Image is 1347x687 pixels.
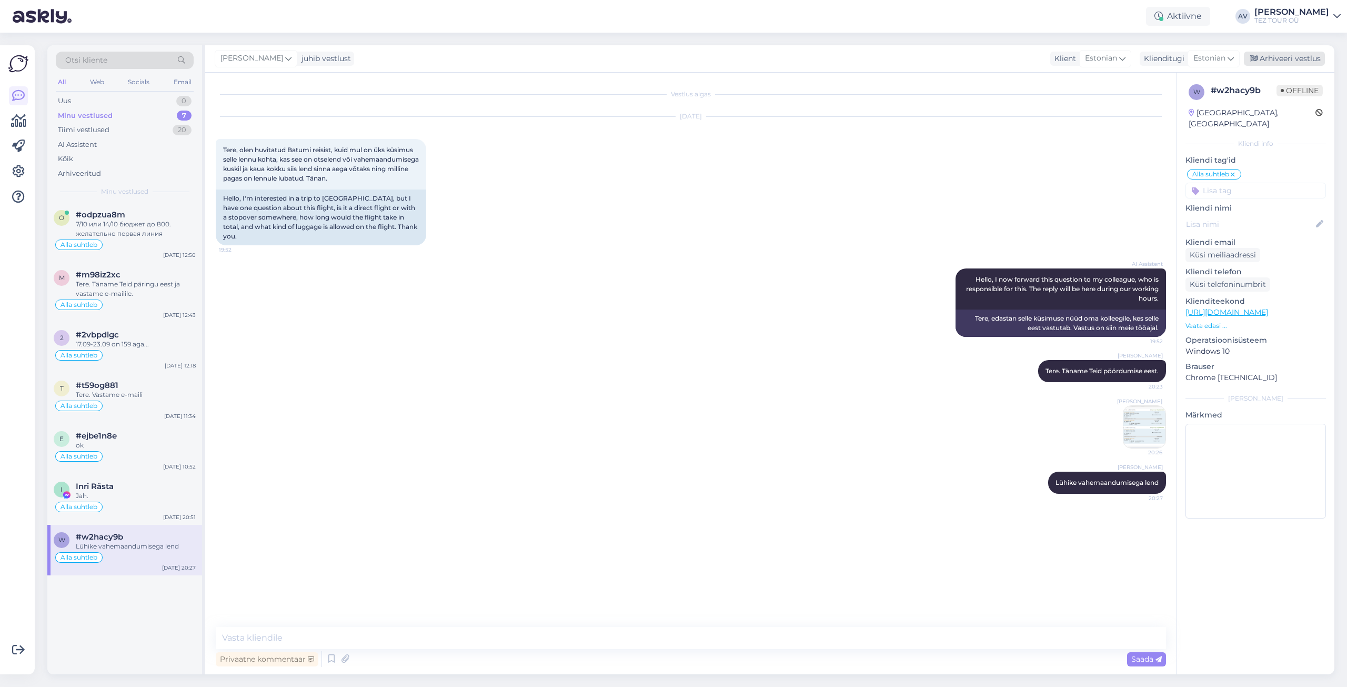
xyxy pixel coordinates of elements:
[76,431,117,441] span: #ejbe1n8e
[61,504,97,510] span: Alla suhtleb
[61,242,97,248] span: Alla suhtleb
[1046,367,1159,375] span: Tere. Täname Teid pöördumise eest.
[1185,307,1268,317] a: [URL][DOMAIN_NAME]
[1123,449,1162,456] span: 20:26
[76,270,120,280] span: #m98iz2xc
[165,362,196,370] div: [DATE] 12:18
[163,311,196,319] div: [DATE] 12:43
[58,125,109,135] div: Tiimi vestlused
[61,352,97,359] span: Alla suhtleb
[177,111,192,121] div: 7
[220,53,283,64] span: [PERSON_NAME]
[1254,16,1329,25] div: TEZ TOUR OÜ
[76,340,196,349] div: 17.09-23.09 on 159 aga...
[1117,397,1162,405] span: [PERSON_NAME]
[1185,321,1326,331] p: Vaata edasi ...
[76,280,196,298] div: Tere. Täname Teid päringu eest ja vastame e-mailile.
[59,435,64,443] span: e
[1193,88,1200,96] span: w
[1185,372,1326,383] p: Chrome [TECHNICAL_ID]
[163,251,196,259] div: [DATE] 12:50
[1185,296,1326,307] p: Klienditeekond
[1193,53,1225,64] span: Estonian
[1189,107,1315,130] div: [GEOGRAPHIC_DATA], [GEOGRAPHIC_DATA]
[58,154,73,164] div: Kõik
[1123,337,1163,345] span: 19:52
[1276,85,1323,96] span: Offline
[1140,53,1184,64] div: Klienditugi
[60,334,64,342] span: 2
[61,554,97,561] span: Alla suhtleb
[59,274,65,282] span: m
[216,190,426,245] div: Hello, I'm interested in a trip to [GEOGRAPHIC_DATA], but I have one question about this flight, ...
[1185,155,1326,166] p: Kliendi tag'id
[58,96,71,106] div: Uus
[1085,53,1117,64] span: Estonian
[58,111,113,121] div: Minu vestlused
[76,491,196,501] div: Jah.
[1244,52,1325,66] div: Arhiveeri vestlus
[1192,171,1229,177] span: Alla suhtleb
[1131,654,1162,664] span: Saada
[216,89,1166,99] div: Vestlus algas
[1146,7,1210,26] div: Aktiivne
[1050,53,1076,64] div: Klient
[8,54,28,74] img: Askly Logo
[1185,335,1326,346] p: Operatsioonisüsteem
[163,463,196,471] div: [DATE] 10:52
[172,75,194,89] div: Email
[162,564,196,572] div: [DATE] 20:27
[61,403,97,409] span: Alla suhtleb
[1185,237,1326,248] p: Kliendi email
[76,532,123,542] span: #w2hacy9b
[164,412,196,420] div: [DATE] 11:34
[76,210,125,220] span: #odpzua8m
[173,125,192,135] div: 20
[76,390,196,400] div: Tere. Vastame e-maili
[1254,8,1341,25] a: [PERSON_NAME]TEZ TOUR OÜ
[76,542,196,551] div: Lühike vahemaandumisega lend
[1185,346,1326,357] p: Windows 10
[1185,248,1260,262] div: Küsi meiliaadressi
[126,75,152,89] div: Socials
[65,55,107,66] span: Otsi kliente
[216,112,1166,121] div: [DATE]
[1123,260,1163,268] span: AI Assistent
[956,310,1166,337] div: Tere, edastan selle küsimuse nüüd oma kolleegile, kes selle eest vastutab. Vastus on siin meie tö...
[1185,266,1326,277] p: Kliendi telefon
[76,482,114,491] span: Inri Rästa
[61,453,97,460] span: Alla suhtleb
[1123,406,1165,448] img: Attachment
[1118,352,1163,360] span: [PERSON_NAME]
[1185,183,1326,198] input: Lisa tag
[1186,218,1314,230] input: Lisa nimi
[61,485,63,493] span: I
[61,302,97,308] span: Alla suhtleb
[76,220,196,238] div: 7/10 или 14/10 бюджет до 800. желательно первая линия
[88,75,106,89] div: Web
[297,53,351,64] div: juhib vestlust
[1123,383,1163,391] span: 20:23
[58,140,97,150] div: AI Assistent
[60,384,64,392] span: t
[223,146,420,182] span: Tere, olen huvitatud Batumi reisist, kuid mul on üks küsimus selle lennu kohta, kas see on otsele...
[1185,277,1270,292] div: Küsi telefoninumbrit
[1056,479,1159,486] span: Lühike vahemaandumisega lend
[1211,84,1276,97] div: # w2hacy9b
[58,536,65,544] span: w
[76,381,118,390] span: #t59og881
[76,441,196,450] div: ok
[176,96,192,106] div: 0
[59,214,64,222] span: o
[56,75,68,89] div: All
[163,513,196,521] div: [DATE] 20:51
[1123,494,1163,502] span: 20:27
[1118,463,1163,471] span: [PERSON_NAME]
[1185,394,1326,403] div: [PERSON_NAME]
[1235,9,1250,24] div: AV
[101,187,148,196] span: Minu vestlused
[1185,410,1326,421] p: Märkmed
[216,652,318,666] div: Privaatne kommentaar
[1185,139,1326,148] div: Kliendi info
[219,246,258,254] span: 19:52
